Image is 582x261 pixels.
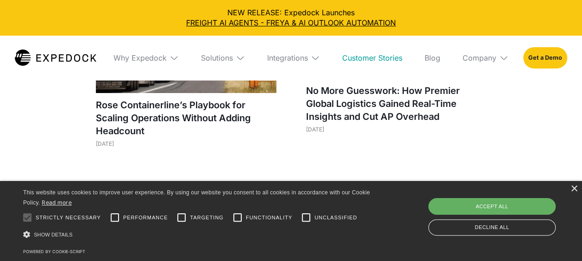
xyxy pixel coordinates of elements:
[34,232,73,237] span: Show details
[42,199,72,206] a: Read more
[428,198,556,215] div: Accept all
[570,186,577,193] div: Close
[267,53,308,62] div: Integrations
[190,214,223,222] span: Targeting
[463,53,496,62] div: Company
[260,36,327,80] div: Integrations
[113,53,167,62] div: Why Expedock
[523,47,567,68] a: Get a Demo
[428,219,556,236] div: Decline all
[96,99,276,137] h1: Rose Containerline’s Playbook for Scaling Operations Without Adding Headcount
[417,36,448,80] a: Blog
[7,7,575,28] div: NEW RELEASE: Expedock Launches
[36,214,101,222] span: Strictly necessary
[536,217,582,261] iframe: Chat Widget
[455,36,516,80] div: Company
[194,36,252,80] div: Solutions
[23,189,370,206] span: This website uses cookies to improve user experience. By using our website you consent to all coo...
[106,36,186,80] div: Why Expedock
[306,84,487,123] h1: No More Guesswork: How Premier Global Logistics Gained Real-Time Insights and Cut AP Overhead
[306,126,487,133] div: [DATE]
[7,18,575,28] a: FREIGHT AI AGENTS - FREYA & AI OUTLOOK AUTOMATION
[123,214,168,222] span: Performance
[201,53,233,62] div: Solutions
[23,249,85,254] a: Powered by cookie-script
[246,214,292,222] span: Functionality
[314,214,357,222] span: Unclassified
[96,140,276,147] div: [DATE]
[335,36,410,80] a: Customer Stories
[23,228,371,241] div: Show details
